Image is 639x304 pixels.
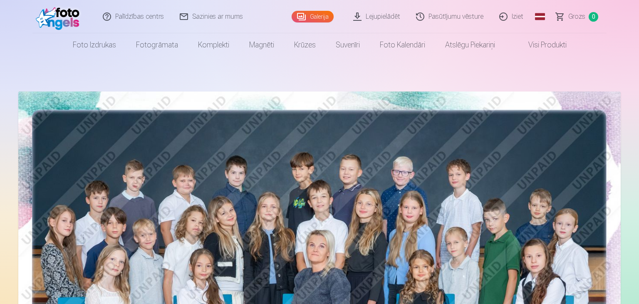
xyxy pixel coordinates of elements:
a: Foto izdrukas [63,33,126,57]
span: Grozs [568,12,585,22]
a: Krūzes [284,33,326,57]
a: Galerija [292,11,334,22]
a: Foto kalendāri [370,33,435,57]
a: Suvenīri [326,33,370,57]
img: /fa1 [36,3,84,30]
a: Atslēgu piekariņi [435,33,505,57]
a: Komplekti [188,33,239,57]
a: Fotogrāmata [126,33,188,57]
a: Visi produkti [505,33,577,57]
span: 0 [589,12,598,22]
a: Magnēti [239,33,284,57]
